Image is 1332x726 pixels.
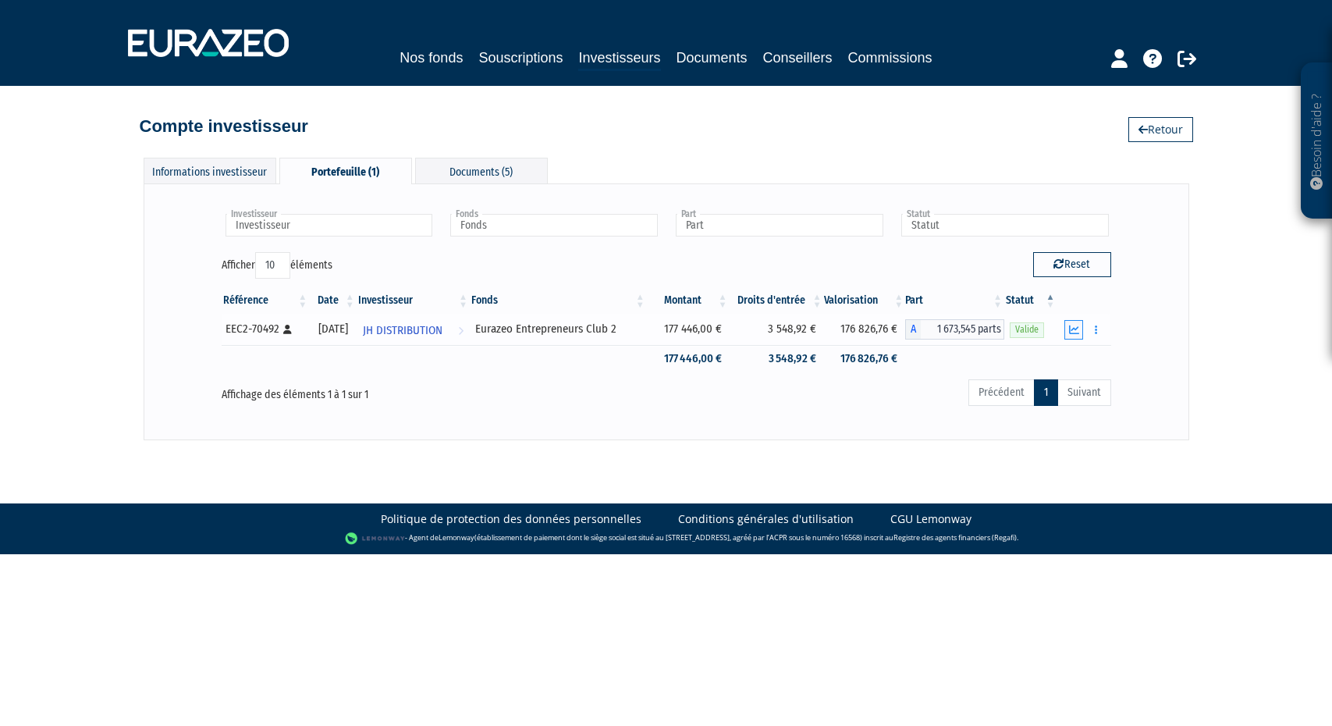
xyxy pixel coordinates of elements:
[381,511,641,527] a: Politique de protection des données personnelles
[893,532,1017,543] a: Registre des agents financiers (Regafi)
[470,287,647,314] th: Fonds: activer pour trier la colonne par ordre croissant
[478,47,563,69] a: Souscriptions
[647,314,730,345] td: 177 446,00 €
[357,287,470,314] th: Investisseur: activer pour trier la colonne par ordre croissant
[345,531,405,546] img: logo-lemonway.png
[1034,379,1058,406] a: 1
[1033,252,1111,277] button: Reset
[890,511,971,527] a: CGU Lemonway
[475,321,641,337] div: Eurazeo Entrepreneurs Club 2
[144,158,276,183] div: Informations investisseur
[309,287,356,314] th: Date: activer pour trier la colonne par ordre croissant
[1010,322,1044,337] span: Valide
[255,252,290,279] select: Afficheréléments
[905,319,921,340] span: A
[678,511,854,527] a: Conditions générales d'utilisation
[763,47,833,69] a: Conseillers
[921,319,1004,340] span: 1 673,545 parts
[357,314,470,345] a: JH DISTRIBUTION
[905,319,1004,340] div: A - Eurazeo Entrepreneurs Club 2
[400,47,463,69] a: Nos fonds
[1004,287,1057,314] th: Statut : activer pour trier la colonne par ordre d&eacute;croissant
[647,287,730,314] th: Montant: activer pour trier la colonne par ordre croissant
[1128,117,1193,142] a: Retour
[677,47,748,69] a: Documents
[824,287,906,314] th: Valorisation: activer pour trier la colonne par ordre croissant
[128,29,289,57] img: 1732889491-logotype_eurazeo_blanc_rvb.png
[314,321,350,337] div: [DATE]
[730,345,824,372] td: 3 548,92 €
[730,314,824,345] td: 3 548,92 €
[578,47,660,71] a: Investisseurs
[824,345,906,372] td: 176 826,76 €
[1308,71,1326,212] p: Besoin d'aide ?
[439,532,474,543] a: Lemonway
[283,325,292,334] i: [Français] Personne physique
[226,321,304,337] div: EEC2-70492
[905,287,1004,314] th: Part: activer pour trier la colonne par ordre croissant
[458,316,464,345] i: Voir l'investisseur
[848,47,932,69] a: Commissions
[730,287,824,314] th: Droits d'entrée: activer pour trier la colonne par ordre croissant
[222,287,310,314] th: Référence : activer pour trier la colonne par ordre croissant
[222,378,579,403] div: Affichage des éléments 1 à 1 sur 1
[222,252,332,279] label: Afficher éléments
[279,158,412,184] div: Portefeuille (1)
[140,117,308,136] h4: Compte investisseur
[824,314,906,345] td: 176 826,76 €
[363,316,442,345] span: JH DISTRIBUTION
[647,345,730,372] td: 177 446,00 €
[415,158,548,183] div: Documents (5)
[16,531,1316,546] div: - Agent de (établissement de paiement dont le siège social est situé au [STREET_ADDRESS], agréé p...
